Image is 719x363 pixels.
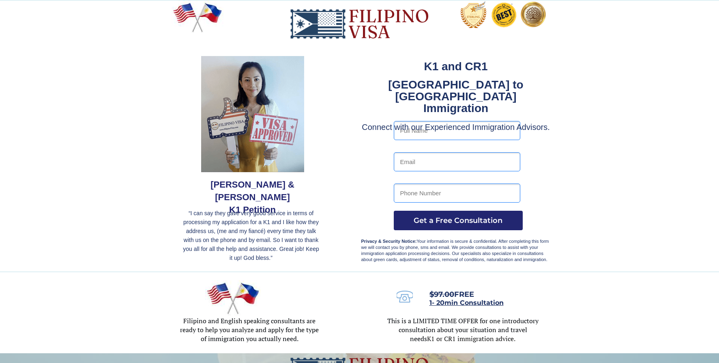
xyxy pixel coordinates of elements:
span: K1 or CR1 immigration advice. [427,334,515,343]
span: This is a LIMITED TIME OFFER for one introductory consultation about your situation and travel needs [387,316,539,343]
span: FREE [429,290,474,299]
strong: K1 and CR1 [424,60,487,73]
span: Connect with our Experienced Immigration Advisors. [362,123,550,132]
p: “I can say they gave very good service in terms of processing my application for a K1 and I like ... [181,209,321,262]
span: [PERSON_NAME] & [PERSON_NAME] K1 Petition [210,179,294,215]
s: $97.00 [429,290,454,299]
input: Email [394,152,520,171]
input: Phone Number [394,184,520,203]
strong: Privacy & Security Notice: [361,239,417,244]
span: Get a Free Consultation [394,216,523,225]
button: Get a Free Consultation [394,211,523,230]
a: 1- 20min Consultation [429,300,504,306]
span: Filipino and English speaking consultants are ready to help you analyze and apply for the type of... [180,316,319,343]
span: Your information is secure & confidential. After completing this form we will contact you by phon... [361,239,549,262]
strong: [GEOGRAPHIC_DATA] to [GEOGRAPHIC_DATA] Immigration [388,78,523,115]
input: Full Name [394,121,520,140]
